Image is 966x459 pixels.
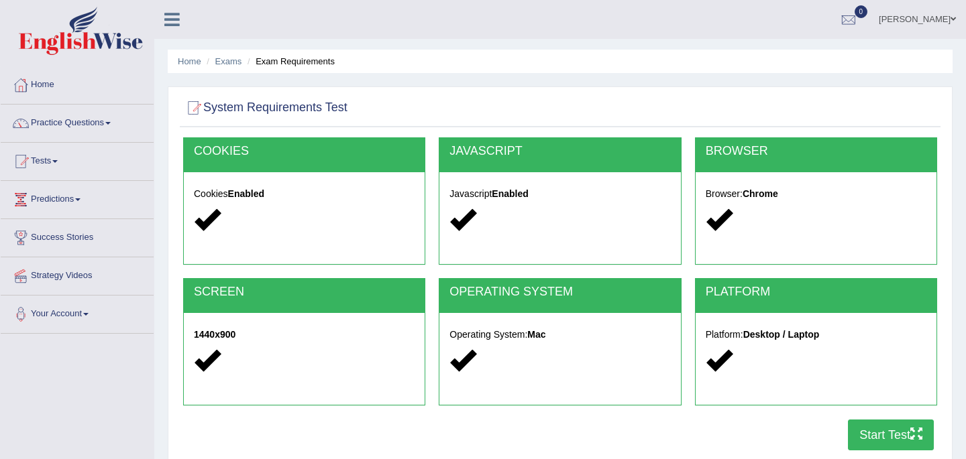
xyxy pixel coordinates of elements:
[743,329,820,340] strong: Desktop / Laptop
[492,188,528,199] strong: Enabled
[848,419,934,450] button: Start Test
[706,330,926,340] h5: Platform:
[449,285,670,299] h2: OPERATING SYSTEM
[1,66,154,100] a: Home
[1,143,154,176] a: Tests
[1,257,154,291] a: Strategy Videos
[706,145,926,158] h2: BROWSER
[194,285,415,299] h2: SCREEN
[449,330,670,340] h5: Operating System:
[194,189,415,199] h5: Cookies
[449,189,670,199] h5: Javascript
[228,188,264,199] strong: Enabled
[706,189,926,199] h5: Browser:
[706,285,926,299] h2: PLATFORM
[449,145,670,158] h2: JAVASCRIPT
[1,181,154,214] a: Predictions
[855,5,868,18] span: 0
[244,55,335,68] li: Exam Requirements
[1,296,154,329] a: Your Account
[527,329,545,340] strong: Mac
[178,56,201,66] a: Home
[743,188,778,199] strong: Chrome
[194,329,235,340] strong: 1440x900
[215,56,242,66] a: Exams
[194,145,415,158] h2: COOKIES
[1,105,154,138] a: Practice Questions
[183,98,347,118] h2: System Requirements Test
[1,219,154,253] a: Success Stories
